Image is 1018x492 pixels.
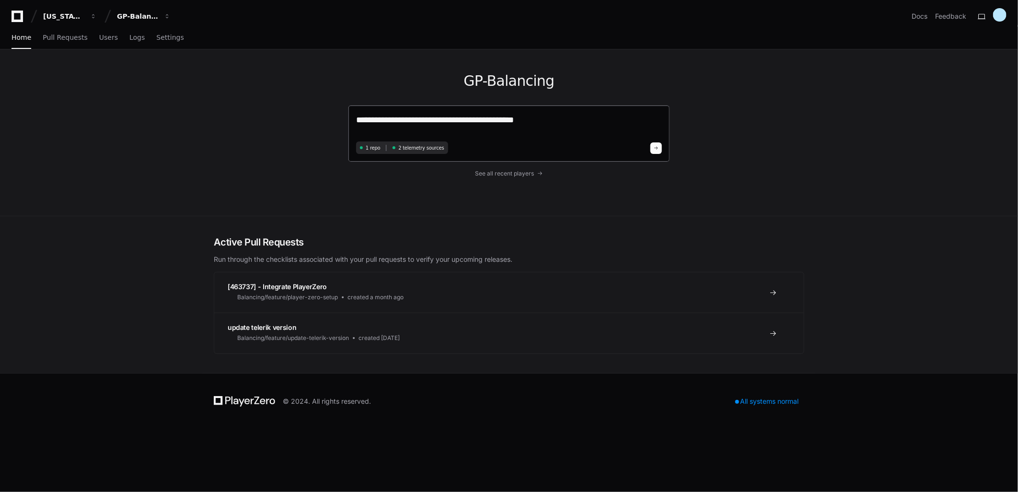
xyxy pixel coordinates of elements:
a: [463737] - Integrate PlayerZeroBalancing/feature/player-zero-setupcreated a month ago [214,272,804,313]
span: created [DATE] [359,334,400,342]
a: Logs [129,27,145,49]
h1: GP-Balancing [348,72,670,90]
span: Settings [156,35,184,40]
h2: Active Pull Requests [214,235,804,249]
span: See all recent players [475,170,534,177]
a: Home [12,27,31,49]
span: Balancing/feature/player-zero-setup [237,293,338,301]
div: GP-Balancing [117,12,158,21]
a: Users [99,27,118,49]
a: update telerik versionBalancing/feature/update-telerik-versioncreated [DATE] [214,313,804,353]
span: Logs [129,35,145,40]
div: [US_STATE] Pacific [43,12,84,21]
span: 2 telemetry sources [398,144,444,152]
div: © 2024. All rights reserved. [283,397,371,406]
span: Users [99,35,118,40]
span: Balancing/feature/update-telerik-version [237,334,349,342]
button: [US_STATE] Pacific [39,8,101,25]
span: 1 repo [366,144,381,152]
a: Pull Requests [43,27,87,49]
span: Home [12,35,31,40]
span: created a month ago [347,293,404,301]
div: All systems normal [729,395,804,408]
button: Feedback [935,12,966,21]
a: Settings [156,27,184,49]
a: Docs [912,12,927,21]
a: See all recent players [348,170,670,177]
span: Pull Requests [43,35,87,40]
span: update telerik version [228,323,296,331]
span: [463737] - Integrate PlayerZero [228,282,327,291]
p: Run through the checklists associated with your pull requests to verify your upcoming releases. [214,255,804,264]
button: GP-Balancing [113,8,174,25]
